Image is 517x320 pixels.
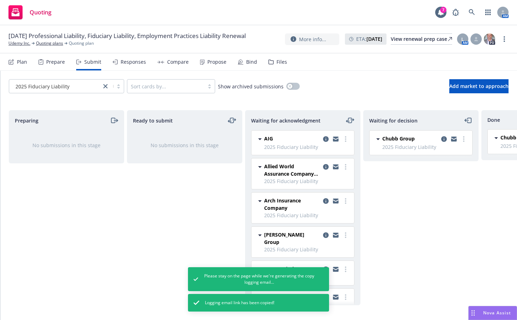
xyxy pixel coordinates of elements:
span: Nova Assist [483,310,511,316]
div: Drag to move [469,306,478,320]
button: Nova Assist [468,306,517,320]
a: more [500,35,509,43]
a: copy logging email [322,135,330,143]
span: ETA : [356,35,382,43]
a: Udemy Inc. [8,40,30,46]
a: View renewal prep case [391,33,452,45]
a: copy logging email [332,265,340,274]
a: copy logging email [332,163,340,171]
span: More info... [299,36,326,43]
a: copy logging email [322,197,330,205]
a: Quoting [6,2,54,22]
span: 2025 Fiduciary Liability [13,83,98,90]
span: Allied World Assurance Company (AWAC) [264,163,320,177]
button: More info... [285,33,339,45]
div: No submissions in this stage [139,142,231,149]
span: Done [487,116,500,124]
a: Quoting plans [36,40,63,46]
img: photo [484,33,495,45]
div: 7 [440,7,446,13]
div: No submissions in this stage [20,142,112,149]
span: Add market to approach [449,83,509,89]
a: Report a Bug [449,5,463,19]
a: copy logging email [450,135,458,143]
div: Responses [121,59,146,65]
span: Chubb Group [382,135,415,142]
div: Files [276,59,287,65]
span: [DATE] Professional Liability, Fiduciary Liability, Employment Practices Liability Renewal [8,32,246,40]
div: Submit [84,59,101,65]
span: [PERSON_NAME] Group [264,231,320,246]
span: Quoting plan [69,40,94,46]
span: Arch Insurance Company [264,197,320,212]
span: 2025 Fiduciary Liability [264,143,350,151]
span: Please stay on the page while we're generating the copy logging email... [204,273,315,286]
a: copy logging email [322,163,330,171]
a: moveLeftRight [228,116,236,125]
span: Waiting for acknowledgment [251,117,321,124]
a: copy logging email [332,231,340,239]
span: Ready to submit [133,117,173,124]
span: Waiting for decision [369,117,418,124]
a: more [341,197,350,205]
span: 2025 Fiduciary Liability [264,246,350,253]
span: 2025 Fiduciary Liability [264,212,350,219]
a: moveRight [110,116,118,125]
span: Quoting [30,10,51,15]
a: more [341,135,350,143]
a: copy logging email [440,135,448,143]
a: more [341,293,350,301]
a: Switch app [481,5,495,19]
div: Compare [167,59,189,65]
div: Prepare [46,59,65,65]
a: more [341,265,350,274]
a: copy logging email [332,197,340,205]
a: moveLeftRight [346,116,354,125]
a: more [460,135,468,143]
div: Bind [246,59,257,65]
span: 2025 Fiduciary Liability [264,177,350,185]
span: 2025 Fiduciary Liability [382,143,468,151]
a: Search [465,5,479,19]
a: copy logging email [322,265,330,274]
span: AXIS Capital [264,265,294,272]
div: View renewal prep case [391,34,452,44]
a: close [101,82,110,90]
a: moveLeft [464,116,473,125]
span: Show archived submissions [218,83,284,90]
div: Propose [207,59,226,65]
div: Plan [17,59,27,65]
strong: [DATE] [366,36,382,42]
span: AIG [264,135,273,142]
button: Add market to approach [449,79,509,93]
a: copy logging email [332,293,340,301]
span: L [461,36,464,43]
a: copy logging email [332,135,340,143]
a: more [341,163,350,171]
span: Logging email link has been copied! [205,300,274,306]
span: Preparing [15,117,38,124]
a: copy logging email [322,231,330,239]
a: more [341,231,350,239]
span: 2025 Fiduciary Liability [16,83,69,90]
